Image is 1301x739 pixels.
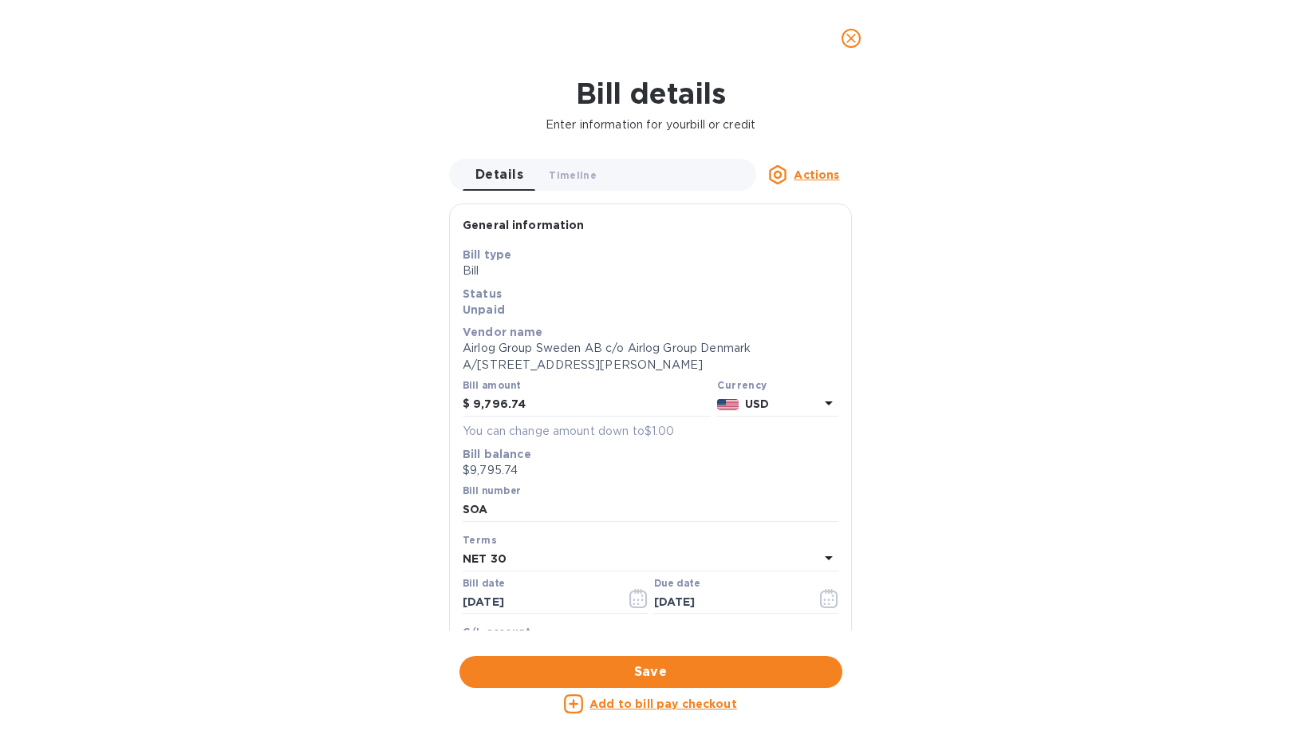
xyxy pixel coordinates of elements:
span: Details [475,164,523,186]
p: $9,795.74 [463,462,838,479]
b: Bill type [463,248,511,261]
span: Save [472,662,830,682]
button: Save [459,656,842,688]
p: Bill [463,263,838,279]
h1: Bill details [13,77,1288,110]
input: Select date [463,591,613,615]
b: General information [463,219,585,231]
p: You can change amount down to $1.00 [463,423,838,440]
span: Timeline [549,167,597,184]
label: Bill date [463,579,505,588]
p: Unpaid [463,302,838,318]
u: Actions [794,168,839,181]
input: Enter bill number [463,498,838,522]
b: Currency [717,379,767,391]
b: USD [745,397,769,410]
div: $ [463,393,473,417]
b: NET 30 [463,552,507,565]
img: USD [717,399,739,410]
label: Due date [654,579,700,588]
label: Bill number [463,486,520,496]
u: Add to bill pay checkout [589,698,737,710]
b: Status [463,287,502,300]
label: Bill amount [463,381,520,391]
p: Airlog Group Sweden AB c/o Airlog Group Denmark A/[STREET_ADDRESS][PERSON_NAME] [463,340,838,373]
input: $ Enter bill amount [473,393,711,417]
input: Due date [654,591,805,615]
b: Vendor name [463,326,543,338]
b: G/L account [463,626,530,638]
b: Bill balance [463,448,531,460]
button: close [832,19,870,57]
p: Enter information for your bill or credit [13,117,1288,133]
b: Terms [463,534,497,546]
